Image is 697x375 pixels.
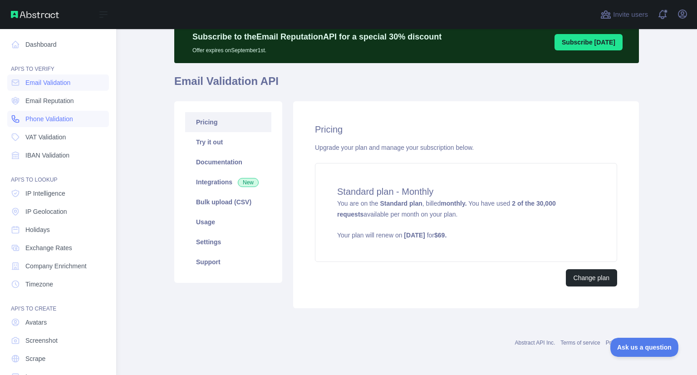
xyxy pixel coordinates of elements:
span: IP Geolocation [25,207,67,216]
a: Email Validation [7,74,109,91]
span: Exchange Rates [25,243,72,252]
img: Abstract API [11,11,59,18]
a: Screenshot [7,332,109,349]
button: Invite users [599,7,650,22]
span: IP Intelligence [25,189,65,198]
a: Privacy policy [606,340,639,346]
a: Exchange Rates [7,240,109,256]
button: Subscribe [DATE] [555,34,623,50]
h1: Email Validation API [174,74,639,96]
a: Scrape [7,350,109,367]
span: Holidays [25,225,50,234]
a: IP Geolocation [7,203,109,220]
iframe: Toggle Customer Support [610,338,679,357]
a: Terms of service [560,340,600,346]
div: Upgrade your plan and manage your subscription below. [315,143,617,152]
p: Offer expires on September 1st. [192,43,442,54]
span: VAT Validation [25,133,66,142]
a: Phone Validation [7,111,109,127]
a: VAT Validation [7,129,109,145]
span: Avatars [25,318,47,327]
a: Email Reputation [7,93,109,109]
strong: $ 69 . [434,232,447,239]
a: IBAN Validation [7,147,109,163]
p: Your plan will renew on for [337,231,595,240]
a: Usage [185,212,271,232]
strong: monthly. [441,200,466,207]
p: Subscribe to the Email Reputation API for a special 30 % discount [192,30,442,43]
a: IP Intelligence [7,185,109,202]
span: Invite users [613,10,648,20]
strong: Standard plan [380,200,422,207]
div: API'S TO LOOKUP [7,165,109,183]
h2: Pricing [315,123,617,136]
a: Avatars [7,314,109,331]
a: Holidays [7,222,109,238]
span: Company Enrichment [25,262,87,271]
a: Documentation [185,152,271,172]
a: Settings [185,232,271,252]
span: New [238,178,259,187]
span: Phone Validation [25,114,73,123]
div: API'S TO CREATE [7,294,109,312]
span: IBAN Validation [25,151,69,160]
span: You are on the , billed You have used available per month on your plan. [337,200,595,240]
a: Dashboard [7,36,109,53]
span: Timezone [25,280,53,289]
span: Screenshot [25,336,58,345]
a: Support [185,252,271,272]
h4: Standard plan - Monthly [337,185,595,198]
a: Timezone [7,276,109,292]
a: Integrations New [185,172,271,192]
strong: [DATE] [404,232,425,239]
strong: 2 of the 30,000 requests [337,200,556,218]
button: Change plan [566,269,617,286]
a: Pricing [185,112,271,132]
span: Email Validation [25,78,70,87]
a: Company Enrichment [7,258,109,274]
a: Abstract API Inc. [515,340,555,346]
div: API'S TO VERIFY [7,54,109,73]
span: Scrape [25,354,45,363]
a: Try it out [185,132,271,152]
a: Bulk upload (CSV) [185,192,271,212]
span: Email Reputation [25,96,74,105]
